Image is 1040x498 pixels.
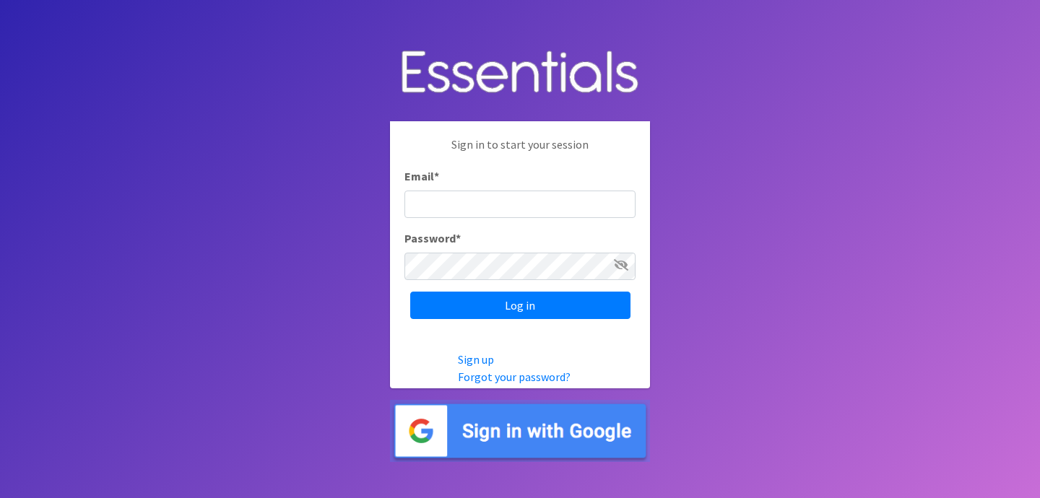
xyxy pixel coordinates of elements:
[434,169,439,183] abbr: required
[404,167,439,185] label: Email
[458,370,571,384] a: Forgot your password?
[404,230,461,247] label: Password
[390,36,650,110] img: Human Essentials
[458,352,494,367] a: Sign up
[404,136,636,167] p: Sign in to start your session
[456,231,461,245] abbr: required
[410,292,630,319] input: Log in
[390,400,650,463] img: Sign in with Google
